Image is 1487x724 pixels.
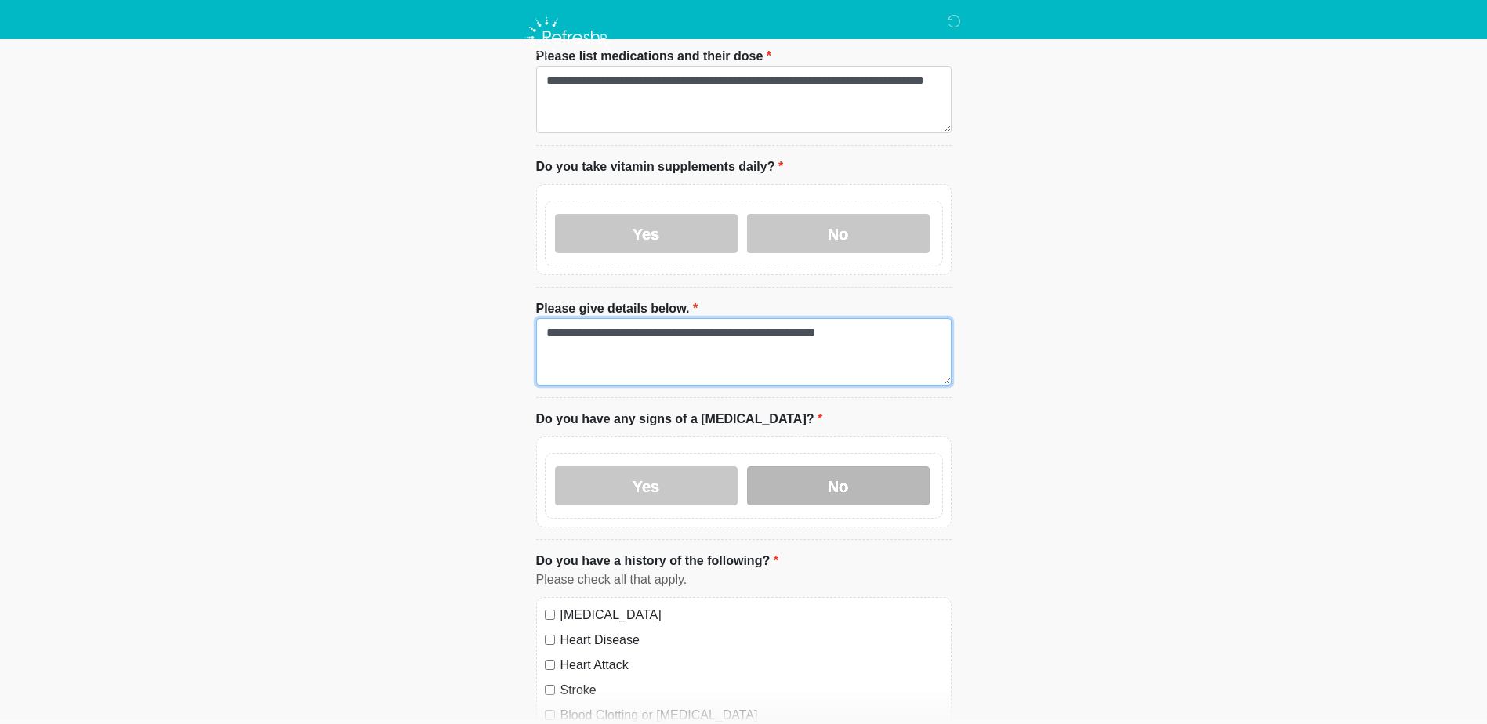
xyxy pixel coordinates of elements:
label: Stroke [560,681,943,700]
label: Heart Attack [560,656,943,675]
label: Please give details below. [536,299,698,318]
label: Yes [555,214,738,253]
input: Stroke [545,685,555,695]
label: Yes [555,466,738,505]
div: Please check all that apply. [536,570,952,589]
label: Heart Disease [560,631,943,650]
label: [MEDICAL_DATA] [560,606,943,624]
input: Heart Disease [545,635,555,645]
input: Heart Attack [545,660,555,670]
img: Refresh RX Logo [520,12,615,63]
label: Do you have any signs of a [MEDICAL_DATA]? [536,410,823,429]
label: Do you take vitamin supplements daily? [536,157,784,176]
input: [MEDICAL_DATA] [545,610,555,620]
label: Do you have a history of the following? [536,552,778,570]
label: No [747,466,930,505]
input: Blood Clotting or [MEDICAL_DATA] [545,710,555,720]
label: No [747,214,930,253]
